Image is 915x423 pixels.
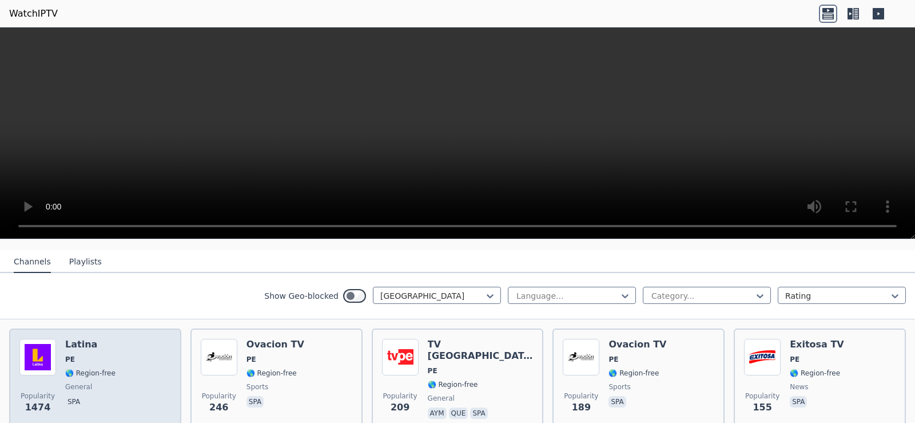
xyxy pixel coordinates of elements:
[790,369,840,378] span: 🌎 Region-free
[246,396,264,408] p: spa
[65,382,92,392] span: general
[608,396,626,408] p: spa
[572,401,591,414] span: 189
[65,355,75,364] span: PE
[608,355,618,364] span: PE
[246,369,297,378] span: 🌎 Region-free
[201,339,237,375] img: Ovacion TV
[563,339,599,375] img: Ovacion TV
[209,401,228,414] span: 246
[428,394,455,403] span: general
[564,392,598,401] span: Popularity
[608,382,630,392] span: sports
[246,339,304,350] h6: Ovacion TV
[428,366,437,375] span: PE
[246,355,256,364] span: PE
[19,339,56,375] img: Latina
[246,382,268,392] span: sports
[391,401,409,414] span: 209
[744,339,781,375] img: Exitosa TV
[65,396,82,408] p: spa
[9,7,58,21] a: WatchIPTV
[745,392,779,401] span: Popularity
[25,401,51,414] span: 1474
[21,392,55,401] span: Popularity
[428,339,534,362] h6: TV [GEOGRAPHIC_DATA]
[790,355,799,364] span: PE
[790,396,807,408] p: spa
[202,392,236,401] span: Popularity
[428,380,478,389] span: 🌎 Region-free
[790,382,808,392] span: news
[383,392,417,401] span: Popularity
[14,251,51,273] button: Channels
[790,339,844,350] h6: Exitosa TV
[382,339,419,375] img: TV Peru
[753,401,771,414] span: 155
[65,339,116,350] h6: Latina
[449,408,468,419] p: que
[428,408,447,419] p: aym
[470,408,487,419] p: spa
[69,251,102,273] button: Playlists
[264,290,339,302] label: Show Geo-blocked
[608,339,666,350] h6: Ovacion TV
[608,369,659,378] span: 🌎 Region-free
[65,369,116,378] span: 🌎 Region-free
